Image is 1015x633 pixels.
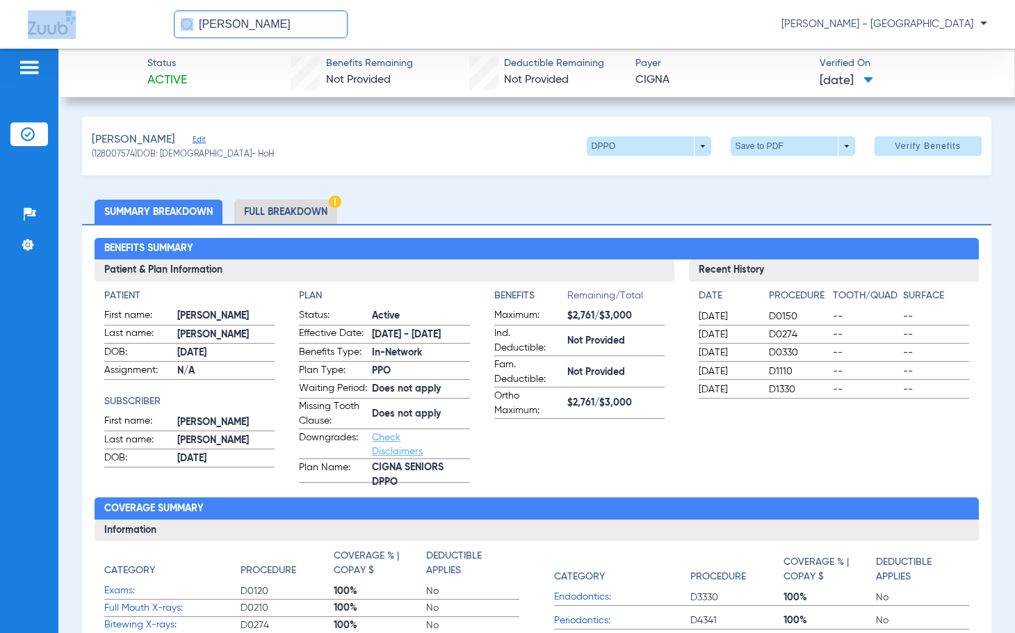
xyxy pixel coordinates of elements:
span: [DATE] [699,383,757,396]
span: Downgrades: [299,431,367,458]
img: Hazard [329,195,341,208]
h4: Deductible Applies [426,549,512,578]
h4: Subscriber [104,394,275,409]
app-breakdown-title: Tooth/Quad [833,289,899,308]
h2: Benefits Summary [95,238,979,260]
span: Effective Date: [299,326,367,343]
span: Last name: [104,326,172,343]
span: 100% [334,584,427,598]
span: Deductible Remaining [504,56,604,71]
span: Status: [299,308,367,325]
span: Remaining/Total [567,289,665,308]
button: Save to PDF [731,136,855,156]
h2: Coverage Summary [95,497,979,520]
span: -- [833,364,899,378]
h4: Procedure [690,570,746,584]
span: DOB: [104,451,172,467]
span: Assignment: [104,363,172,380]
span: PPO [372,364,469,378]
span: Ortho Maximum: [494,389,562,418]
h4: Surface [903,289,969,303]
h4: Date [699,289,757,303]
span: [DATE] [820,72,873,90]
span: [DATE] [699,328,757,342]
span: -- [833,328,899,342]
span: In-Network [372,346,469,360]
span: D0330 [769,346,828,360]
span: -- [903,346,969,360]
span: Ind. Deductible: [494,326,562,355]
span: D1110 [769,364,828,378]
span: [DATE] [177,451,275,466]
span: No [426,584,519,598]
span: -- [903,364,969,378]
span: [DATE] [699,346,757,360]
span: Benefits Type: [299,345,367,362]
app-breakdown-title: Coverage % | Copay $ [783,549,877,589]
span: [PERSON_NAME] [177,433,275,448]
span: [DATE] [177,346,275,360]
span: -- [903,310,969,323]
span: Payer [635,56,808,71]
span: $2,761/$3,000 [567,396,665,410]
iframe: Chat Widget [945,566,1015,633]
span: No [876,614,969,627]
h3: Information [95,520,979,542]
h4: Patient [104,289,275,303]
span: Plan Type: [299,363,367,380]
h4: Deductible Applies [876,555,961,584]
span: Missing Tooth Clause: [299,399,367,428]
span: Periodontics: [554,614,690,628]
h3: Patient & Plan Information [95,259,674,282]
span: (128007574) DOB: [DEMOGRAPHIC_DATA] - HoH [92,149,274,161]
span: D0274 [769,328,828,342]
span: -- [833,310,899,323]
h4: Plan [299,289,469,303]
app-breakdown-title: Category [554,549,690,589]
span: Not Provided [567,334,665,348]
span: D1330 [769,383,828,396]
span: -- [833,346,899,360]
app-breakdown-title: Surface [903,289,969,308]
app-breakdown-title: Deductible Applies [876,549,969,589]
span: Not Provided [326,74,391,86]
span: Waiting Period: [299,381,367,398]
span: N/A [177,364,275,378]
button: DPPO [587,136,711,156]
h4: Procedure [241,563,296,578]
span: [DATE] [699,310,757,323]
a: Check Disclaimers [372,433,423,456]
app-breakdown-title: Category [104,549,241,583]
span: First name: [104,414,172,431]
h4: Coverage % | Copay $ [334,549,419,578]
span: $2,761/$3,000 [567,309,665,323]
h4: Category [554,570,605,584]
app-breakdown-title: Procedure [769,289,828,308]
img: Zuub Logo [28,10,76,35]
span: Bitewing X-rays: [104,618,241,632]
app-breakdown-title: Deductible Applies [426,549,519,583]
app-breakdown-title: Date [699,289,757,308]
span: D4341 [690,614,783,627]
span: Last name: [104,433,172,449]
span: CIGNA [635,72,808,89]
span: Exams: [104,584,241,598]
span: 100% [334,618,427,632]
span: [PERSON_NAME] [177,415,275,430]
span: D0210 [241,601,334,615]
span: 100% [783,591,877,604]
span: [PERSON_NAME] [177,328,275,342]
span: Does not apply [372,382,469,396]
span: Not Provided [504,74,569,86]
span: Full Mouth X-rays: [104,601,241,616]
img: hamburger-icon [18,59,40,76]
span: Endodontics: [554,590,690,604]
span: [PERSON_NAME] [92,131,175,149]
app-breakdown-title: Coverage % | Copay $ [334,549,427,583]
span: [PERSON_NAME] [177,309,275,323]
h4: Tooth/Quad [833,289,899,303]
h3: Recent History [689,259,979,282]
